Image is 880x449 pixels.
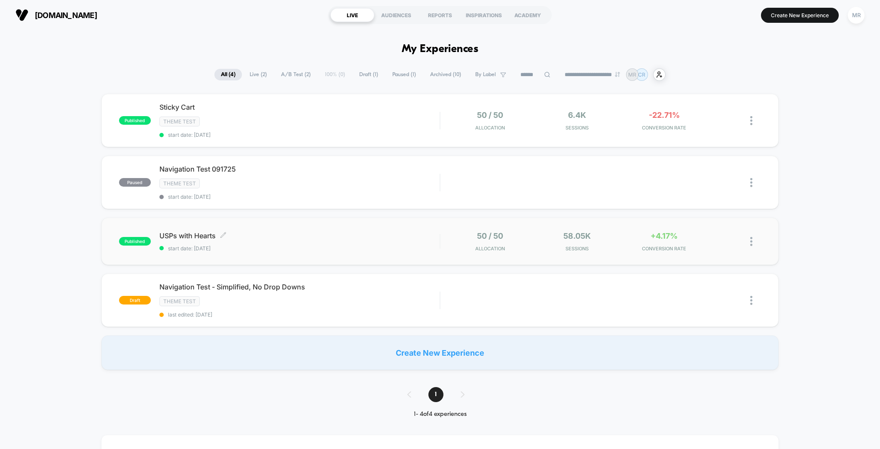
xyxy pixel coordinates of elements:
div: MR [848,7,865,24]
span: Allocation [475,125,505,131]
div: 1 - 4 of 4 experiences [399,411,482,418]
span: CONVERSION RATE [623,125,706,131]
img: end [615,72,620,77]
img: close [750,237,752,246]
p: MR [628,71,636,78]
span: Archived ( 10 ) [424,69,467,80]
span: Theme Test [159,178,200,188]
span: paused [119,178,151,187]
span: 50 / 50 [477,231,503,240]
span: Theme Test [159,296,200,306]
span: Paused ( 1 ) [386,69,422,80]
button: [DOMAIN_NAME] [13,8,100,22]
span: USPs with Hearts [159,231,440,240]
div: ACADEMY [506,8,550,22]
div: REPORTS [418,8,462,22]
span: start date: [DATE] [159,245,440,252]
span: CONVERSION RATE [623,246,706,252]
img: close [750,178,752,187]
div: INSPIRATIONS [462,8,506,22]
span: By Label [475,71,496,78]
img: close [750,296,752,305]
div: Create New Experience [101,335,779,370]
span: Navigation Test - Simplified, No Drop Downs [159,283,440,291]
span: Sessions [536,246,619,252]
span: 58.05k [563,231,591,240]
span: start date: [DATE] [159,194,440,200]
span: Theme Test [159,117,200,126]
span: A/B Test ( 2 ) [275,69,317,80]
img: close [750,116,752,125]
button: MR [845,6,867,24]
div: AUDIENCES [374,8,418,22]
span: published [119,116,151,125]
span: draft [119,296,151,304]
div: LIVE [330,8,374,22]
p: CR [638,71,645,78]
span: -22.71% [649,111,680,120]
span: [DOMAIN_NAME] [35,11,97,20]
span: Live ( 2 ) [243,69,273,80]
span: Navigation Test 091725 [159,165,440,173]
span: 50 / 50 [477,111,503,120]
span: last edited: [DATE] [159,311,440,318]
span: published [119,237,151,246]
h1: My Experiences [402,43,479,55]
img: Visually logo [15,9,28,22]
button: Create New Experience [761,8,839,23]
span: +4.17% [651,231,678,240]
span: 1 [428,387,443,402]
span: Allocation [475,246,505,252]
span: Draft ( 1 ) [353,69,385,80]
span: Sticky Cart [159,103,440,111]
span: start date: [DATE] [159,132,440,138]
span: 6.4k [568,111,586,120]
span: All ( 4 ) [214,69,242,80]
span: Sessions [536,125,619,131]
